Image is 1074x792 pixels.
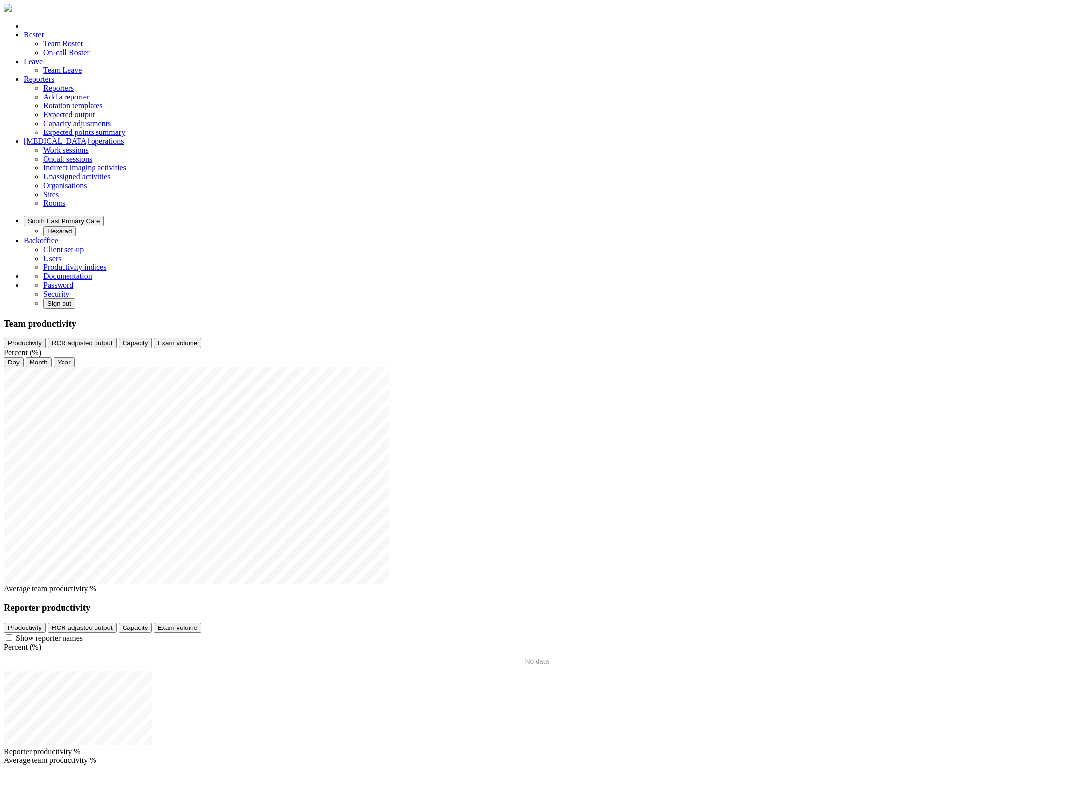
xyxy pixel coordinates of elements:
div: Percent (%) [4,643,1070,652]
a: Work sessions [43,146,89,154]
a: Users [43,254,61,263]
button: Productivity [4,338,46,348]
a: Team Leave [43,66,82,74]
button: Productivity [4,623,46,633]
a: Security [43,290,69,298]
a: Organisations [43,181,87,190]
a: Expected points summary [43,128,125,136]
a: Expected output [43,110,95,119]
a: Reporters [24,75,54,83]
a: Unassigned activities [43,172,110,181]
a: Roster [24,31,44,39]
button: Sign out [43,298,75,309]
span: Average team productivity % [4,584,96,593]
div: No data [4,652,1070,671]
a: Backoffice [24,236,58,245]
a: Indirect imaging activities [43,164,126,172]
a: Rotation templates [43,101,102,110]
button: Month [26,357,52,367]
button: Day [4,357,24,367]
a: On-call Roster [43,48,90,57]
h3: Reporter productivity [4,602,1070,613]
a: Team Roster [43,39,83,48]
button: RCR adjusted output [48,623,117,633]
a: Documentation [43,272,92,280]
a: Capacity adjustments [43,119,111,128]
button: Exam volume [154,338,201,348]
a: Add a reporter [43,93,89,101]
span: Average team productivity % [4,756,96,764]
span: Reporter productivity % [4,747,81,756]
a: Password [43,281,73,289]
button: Year [54,357,75,367]
img: brand-opti-rad-logos-blue-and-white-d2f68631ba2948856bd03f2d395fb146ddc8fb01b4b6e9315ea85fa773367... [4,4,12,12]
button: Capacity [119,338,152,348]
a: Productivity indices [43,263,106,271]
label: Show reporter names [16,634,83,642]
button: Capacity [119,623,152,633]
a: Rooms [43,199,65,207]
a: Sites [43,190,59,198]
div: Percent (%) [4,348,1070,357]
button: Hexarad [43,226,76,236]
a: Oncall sessions [43,155,92,163]
a: Reporters [43,84,74,92]
ul: South East Primary Care [24,226,1070,236]
button: Exam volume [154,623,201,633]
a: [MEDICAL_DATA] operations [24,137,124,145]
a: Leave [24,57,43,66]
h3: Team productivity [4,318,1070,329]
button: RCR adjusted output [48,338,117,348]
button: South East Primary Care [24,216,104,226]
a: Client set-up [43,245,84,254]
